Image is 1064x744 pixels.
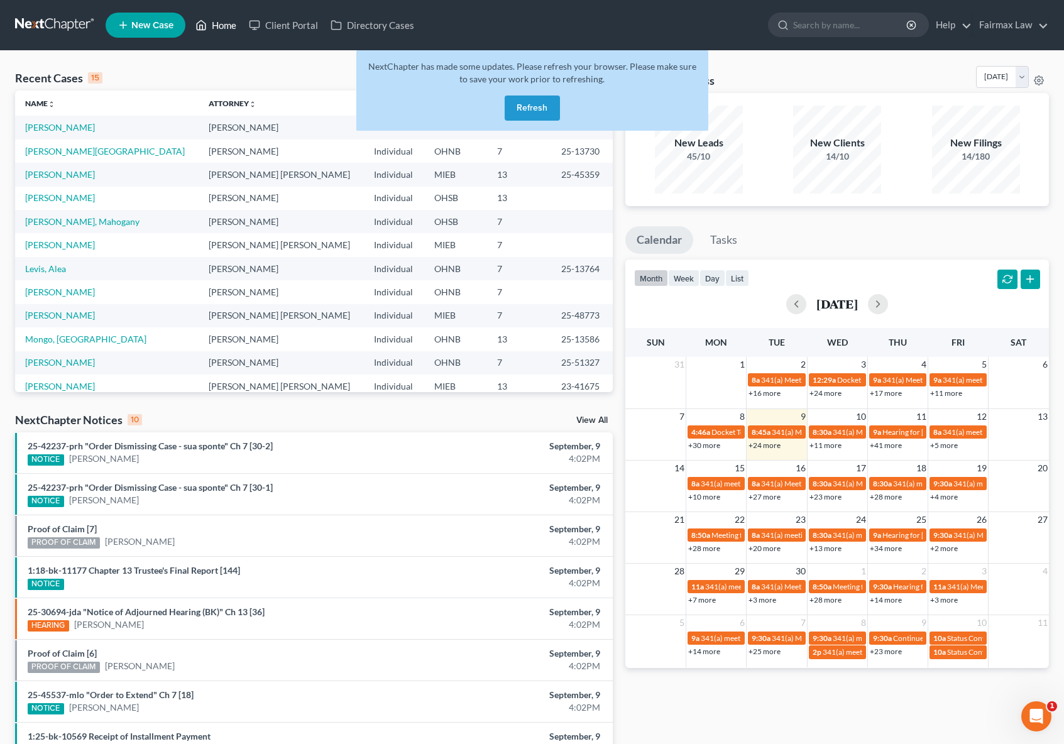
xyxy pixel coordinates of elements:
[893,479,1014,488] span: 341(a) meeting for [PERSON_NAME]
[199,233,364,256] td: [PERSON_NAME] [PERSON_NAME]
[873,582,892,591] span: 9:30a
[794,512,807,527] span: 23
[833,479,1029,488] span: 341(a) Meeting for [PERSON_NAME] and [PERSON_NAME]
[889,337,907,347] span: Thu
[424,351,487,375] td: OHNB
[980,564,988,579] span: 3
[199,163,364,186] td: [PERSON_NAME] [PERSON_NAME]
[823,647,944,657] span: 341(a) meeting for [PERSON_NAME]
[418,494,600,506] div: 4:02PM
[243,14,324,36] a: Client Portal
[761,375,883,385] span: 341(a) Meeting for [PERSON_NAME]
[933,427,941,437] span: 8a
[933,375,941,385] span: 9a
[691,530,710,540] span: 8:50a
[915,461,928,476] span: 18
[48,101,55,108] i: unfold_more
[364,327,424,351] td: Individual
[1041,564,1049,579] span: 4
[655,136,743,150] div: New Leads
[873,530,881,540] span: 9a
[711,530,810,540] span: Meeting for [PERSON_NAME]
[1021,701,1051,731] iframe: Intercom live chat
[678,615,686,630] span: 5
[793,150,881,163] div: 14/10
[418,452,600,465] div: 4:02PM
[25,381,95,391] a: [PERSON_NAME]
[932,150,1020,163] div: 14/180
[551,351,613,375] td: 25-51327
[199,304,364,327] td: [PERSON_NAME] [PERSON_NAME]
[364,139,424,163] td: Individual
[933,530,952,540] span: 9:30a
[424,210,487,233] td: OHSB
[833,427,1029,437] span: 341(a) Meeting for [PERSON_NAME] and [PERSON_NAME]
[28,523,97,534] a: Proof of Claim [7]
[1036,409,1049,424] span: 13
[487,163,551,186] td: 13
[673,357,686,372] span: 31
[705,337,727,347] span: Mon
[870,440,902,450] a: +41 more
[551,327,613,351] td: 25-13586
[209,99,256,108] a: Attorneyunfold_more
[920,357,928,372] span: 4
[88,72,102,84] div: 15
[424,163,487,186] td: MIEB
[418,701,600,714] div: 4:02PM
[418,660,600,672] div: 4:02PM
[794,564,807,579] span: 30
[833,530,954,540] span: 341(a) meeting for [PERSON_NAME]
[930,492,958,501] a: +4 more
[809,492,842,501] a: +23 more
[761,479,883,488] span: 341(a) Meeting for [PERSON_NAME]
[199,375,364,398] td: [PERSON_NAME] [PERSON_NAME]
[915,409,928,424] span: 11
[418,618,600,631] div: 4:02PM
[505,96,560,121] button: Refresh
[28,662,100,673] div: PROOF OF CLAIM
[833,582,931,591] span: Meeting for [PERSON_NAME]
[816,297,858,310] h2: [DATE]
[701,479,889,488] span: 341(a) meeting for [PERSON_NAME] & [PERSON_NAME]
[809,440,842,450] a: +11 more
[625,226,693,254] a: Calendar
[28,496,64,507] div: NOTICE
[634,270,668,287] button: month
[25,99,55,108] a: Nameunfold_more
[364,375,424,398] td: Individual
[761,582,924,591] span: 341(a) Meeting of Creditors for [PERSON_NAME]
[749,440,781,450] a: +24 more
[893,633,1026,643] span: Continued hearing for [PERSON_NAME]
[25,216,140,227] a: [PERSON_NAME], Mahogany
[752,479,760,488] span: 8a
[870,544,902,553] a: +34 more
[769,337,785,347] span: Tue
[418,440,600,452] div: September, 9
[705,582,826,591] span: 341(a) meeting for [PERSON_NAME]
[28,537,100,549] div: PROOF OF CLAIM
[813,647,821,657] span: 2p
[28,731,211,741] a: 1:25-bk-10569 Receipt of Installment Payment
[813,375,836,385] span: 12:29a
[688,440,720,450] a: +30 more
[418,606,600,618] div: September, 9
[199,139,364,163] td: [PERSON_NAME]
[855,461,867,476] span: 17
[870,595,902,604] a: +14 more
[870,388,902,398] a: +17 more
[749,388,781,398] a: +16 more
[25,310,95,320] a: [PERSON_NAME]
[249,101,256,108] i: unfold_more
[364,304,424,327] td: Individual
[28,579,64,590] div: NOTICE
[733,564,746,579] span: 29
[576,416,608,425] a: View All
[813,479,831,488] span: 8:30a
[189,14,243,36] a: Home
[688,595,716,604] a: +7 more
[28,565,240,576] a: 1:18-bk-11177 Chapter 13 Trustee's Final Report [144]
[752,633,771,643] span: 9:30a
[813,530,831,540] span: 8:30a
[487,351,551,375] td: 7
